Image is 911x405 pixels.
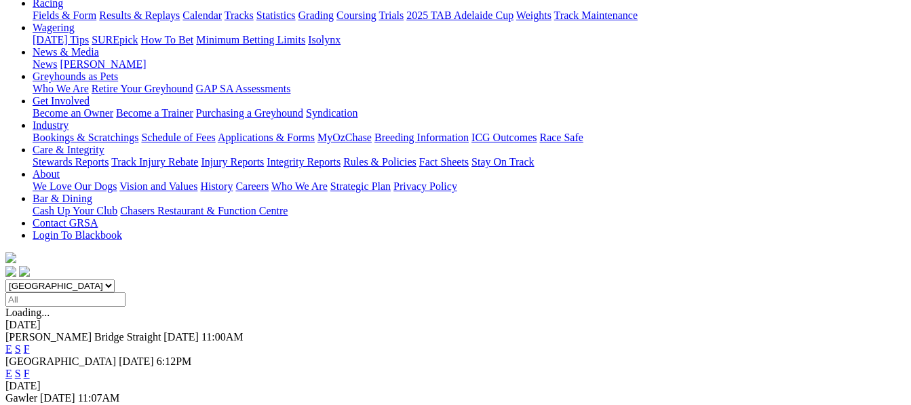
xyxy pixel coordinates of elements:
[33,58,906,71] div: News & Media
[92,83,193,94] a: Retire Your Greyhound
[33,58,57,70] a: News
[330,180,391,192] a: Strategic Plan
[33,71,118,82] a: Greyhounds as Pets
[317,132,372,143] a: MyOzChase
[379,9,404,21] a: Trials
[33,180,906,193] div: About
[33,46,99,58] a: News & Media
[5,331,161,343] span: [PERSON_NAME] Bridge Straight
[5,292,125,307] input: Select date
[308,34,341,45] a: Isolynx
[15,343,21,355] a: S
[225,9,254,21] a: Tracks
[33,132,906,144] div: Industry
[78,392,120,404] span: 11:07AM
[33,144,104,155] a: Care & Integrity
[24,343,30,355] a: F
[471,132,537,143] a: ICG Outcomes
[374,132,469,143] a: Breeding Information
[539,132,583,143] a: Race Safe
[5,266,16,277] img: facebook.svg
[271,180,328,192] a: Who We Are
[5,392,37,404] span: Gawler
[40,392,75,404] span: [DATE]
[119,180,197,192] a: Vision and Values
[33,83,89,94] a: Who We Are
[33,205,906,217] div: Bar & Dining
[516,9,551,21] a: Weights
[218,132,315,143] a: Applications & Forms
[33,9,96,21] a: Fields & Form
[267,156,341,168] a: Integrity Reports
[5,355,116,367] span: [GEOGRAPHIC_DATA]
[60,58,146,70] a: [PERSON_NAME]
[92,34,138,45] a: SUREpick
[5,252,16,263] img: logo-grsa-white.png
[5,319,906,331] div: [DATE]
[33,193,92,204] a: Bar & Dining
[99,9,180,21] a: Results & Replays
[141,34,194,45] a: How To Bet
[406,9,513,21] a: 2025 TAB Adelaide Cup
[33,229,122,241] a: Login To Blackbook
[196,83,291,94] a: GAP SA Assessments
[119,355,154,367] span: [DATE]
[33,205,117,216] a: Cash Up Your Club
[33,156,109,168] a: Stewards Reports
[182,9,222,21] a: Calendar
[298,9,334,21] a: Grading
[196,34,305,45] a: Minimum Betting Limits
[5,380,906,392] div: [DATE]
[15,368,21,379] a: S
[419,156,469,168] a: Fact Sheets
[196,107,303,119] a: Purchasing a Greyhound
[33,83,906,95] div: Greyhounds as Pets
[33,180,117,192] a: We Love Our Dogs
[33,107,113,119] a: Become an Owner
[33,107,906,119] div: Get Involved
[33,34,906,46] div: Wagering
[393,180,457,192] a: Privacy Policy
[201,156,264,168] a: Injury Reports
[554,9,638,21] a: Track Maintenance
[33,156,906,168] div: Care & Integrity
[157,355,192,367] span: 6:12PM
[256,9,296,21] a: Statistics
[235,180,269,192] a: Careers
[336,9,376,21] a: Coursing
[33,168,60,180] a: About
[5,307,50,318] span: Loading...
[19,266,30,277] img: twitter.svg
[24,368,30,379] a: F
[33,95,90,107] a: Get Involved
[33,119,69,131] a: Industry
[471,156,534,168] a: Stay On Track
[33,132,138,143] a: Bookings & Scratchings
[163,331,199,343] span: [DATE]
[33,9,906,22] div: Racing
[201,331,244,343] span: 11:00AM
[343,156,416,168] a: Rules & Policies
[111,156,198,168] a: Track Injury Rebate
[33,22,75,33] a: Wagering
[306,107,357,119] a: Syndication
[5,368,12,379] a: E
[141,132,215,143] a: Schedule of Fees
[200,180,233,192] a: History
[5,343,12,355] a: E
[33,34,89,45] a: [DATE] Tips
[120,205,288,216] a: Chasers Restaurant & Function Centre
[33,217,98,229] a: Contact GRSA
[116,107,193,119] a: Become a Trainer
